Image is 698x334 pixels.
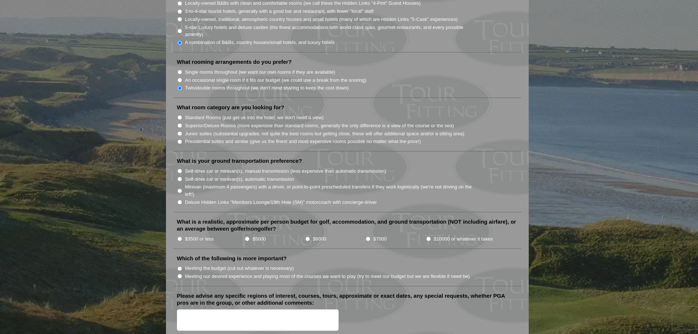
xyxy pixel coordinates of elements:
[434,235,493,243] label: $10000 or whatever it takes
[177,104,284,111] label: What room category are you looking for?
[185,199,377,206] label: Deluxe Hidden Links "Members Lounge/19th Hole (SM)" motorcoach with concierge-driver
[313,235,326,243] label: $6000
[373,235,387,243] label: $7000
[185,183,480,198] label: Minivan (maximum 4 passengers) with a driver, or point-to-point prescheduled transfers if they wo...
[185,122,454,129] label: Superior/Deluxe Rooms (more expensive than standard rooms, generally the only difference is a vie...
[185,176,294,183] label: Self-drive car or minivan(s), automatic transmission
[185,168,386,175] label: Self-drive car or minivan(s), manual transmission (less expensive than automatic transmission)
[177,157,302,165] label: What is your ground transportation preference?
[185,114,324,121] label: Standard Rooms (just get us into the hotel, we don't need a view)
[177,255,287,262] label: Which of the following is more important?
[185,39,335,46] label: A combination of B&Bs, country houses/small hotels, and luxury hotels
[185,130,465,137] label: Junior suites (substantial upgrades, not quite the best rooms but getting close, these will offer...
[185,235,214,243] label: $3500 or less
[185,273,470,280] label: Meeting our desired experience and playing most of the courses we want to play (try to meet our b...
[185,138,421,145] label: Presidential suites and similar (give us the finest and most expensive rooms possible no matter w...
[177,292,518,307] label: Please advise any specific regions of interest, courses, tours, approximate or exact dates, any s...
[185,8,374,15] label: 3-to-4-star tourist hotels, generally with a good bar and restaurant, with fewer "local" staff
[185,84,349,92] label: Twin/double rooms throughout (we don't mind sharing to keep the cost down)
[185,265,294,272] label: Meeting the budget (cut out whatever is necessary)
[177,58,292,66] label: What rooming arrangements do you prefer?
[252,235,266,243] label: $5000
[185,16,458,23] label: Locally-owned, traditional, atmospheric country houses and small hotels (many of which are Hidden...
[185,69,335,76] label: Single rooms throughout (we want our own rooms if they are available)
[185,77,366,84] label: An occasional single room if it fits our budget (we could use a break from the snoring)
[185,24,480,38] label: 5-star Luxury hotels and deluxe castles (the finest accommodations with world-class spas, gourmet...
[177,218,518,232] label: What is a realistic, approximate per person budget for golf, accommodation, and ground transporta...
